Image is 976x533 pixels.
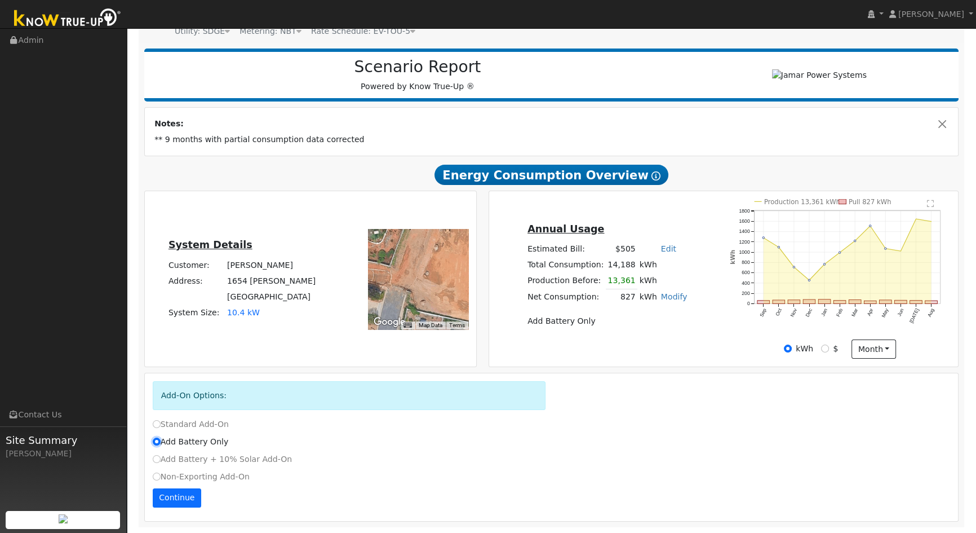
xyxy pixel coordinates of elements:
[897,308,905,318] text: Jun
[833,301,846,304] rect: onclick=""
[742,280,750,286] text: 400
[153,132,951,148] td: ** 9 months with partial consumption data corrected
[788,300,800,304] rect: onclick=""
[526,313,689,329] td: Add Battery Only
[742,260,750,266] text: 800
[910,301,922,304] rect: onclick=""
[153,436,229,448] label: Add Battery Only
[651,171,660,180] i: Show Help
[526,257,606,273] td: Total Consumption:
[606,273,637,289] td: 13,361
[739,239,749,245] text: 1200
[854,240,855,242] circle: onclick=""
[803,300,815,304] rect: onclick=""
[880,301,892,305] rect: onclick=""
[757,301,770,304] rect: onclick=""
[900,250,902,252] circle: onclick=""
[6,448,121,460] div: [PERSON_NAME]
[403,321,411,329] button: Keyboard shortcuts
[606,289,637,305] td: 827
[926,308,935,318] text: Aug
[59,514,68,523] img: retrieve
[661,244,676,253] a: Edit
[864,301,876,304] rect: onclick=""
[156,58,680,77] h2: Scenario Report
[762,237,764,239] circle: onclick=""
[729,250,735,265] text: kWh
[885,248,886,250] circle: onclick=""
[747,301,750,307] text: 0
[225,305,318,320] td: System Size
[808,280,810,281] circle: onclick=""
[150,58,686,92] div: Powered by Know True-Up ®
[6,433,121,448] span: Site Summary
[168,239,252,250] u: System Details
[898,10,964,19] span: [PERSON_NAME]
[928,200,935,208] text: 
[908,308,920,324] text: [DATE]
[772,69,867,81] img: Jamar Power Systems
[153,488,201,508] button: Continue
[153,381,545,410] div: Add-On Options:
[789,307,798,318] text: Nov
[742,291,750,297] text: 200
[833,343,838,355] label: $
[175,25,230,37] div: Utility: SDGE
[153,419,229,430] label: Standard Add-On
[849,300,861,304] rect: onclick=""
[153,455,161,463] input: Add Battery + 10% Solar Add-On
[925,301,938,304] rect: onclick=""
[784,345,792,353] input: kWh
[866,308,875,318] text: Apr
[526,289,606,305] td: Net Consumption:
[818,299,831,304] rect: onclick=""
[758,308,768,318] text: Sep
[606,241,637,257] td: $505
[880,307,889,319] text: May
[371,315,408,329] a: Open this area in Google Maps (opens a new window)
[835,308,844,318] text: Feb
[839,252,840,254] circle: onclick=""
[225,257,318,273] td: [PERSON_NAME]
[849,198,891,206] text: Pull 827 kWh
[821,345,829,353] input: $
[930,221,932,222] circle: onclick=""
[637,273,659,289] td: kWh
[166,273,225,289] td: Address:
[895,301,907,304] rect: onclick=""
[239,25,301,37] div: Metering: NBT
[606,257,637,273] td: 14,188
[739,208,749,214] text: 1800
[764,198,840,206] text: Production 13,361 kWh
[637,289,659,305] td: kWh
[311,27,415,36] span: Alias: DR
[637,257,689,273] td: kWh
[869,225,871,227] circle: onclick=""
[371,315,408,329] img: Google
[778,246,779,248] circle: onclick=""
[419,321,442,329] button: Map Data
[225,273,318,289] td: 1654 [PERSON_NAME]
[796,343,813,355] label: kWh
[915,218,917,220] circle: onclick=""
[153,471,250,483] label: Non-Exporting Add-On
[739,249,749,255] text: 1000
[739,219,749,224] text: 1600
[153,453,292,465] label: Add Battery + 10% Solar Add-On
[153,438,161,446] input: Add Battery Only
[166,305,225,320] td: System Size:
[526,273,606,289] td: Production Before:
[661,292,687,301] a: Modify
[227,308,260,317] span: 10.4 kW
[774,307,783,317] text: Oct
[526,241,606,257] td: Estimated Bill:
[527,223,604,235] u: Annual Usage
[153,420,161,428] input: Standard Add-On
[153,473,161,481] input: Non-Exporting Add-On
[742,270,750,276] text: 600
[739,229,749,235] text: 1400
[8,6,127,32] img: Know True-Up
[793,266,795,268] circle: onclick=""
[154,119,184,128] strong: Notes:
[166,257,225,273] td: Customer:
